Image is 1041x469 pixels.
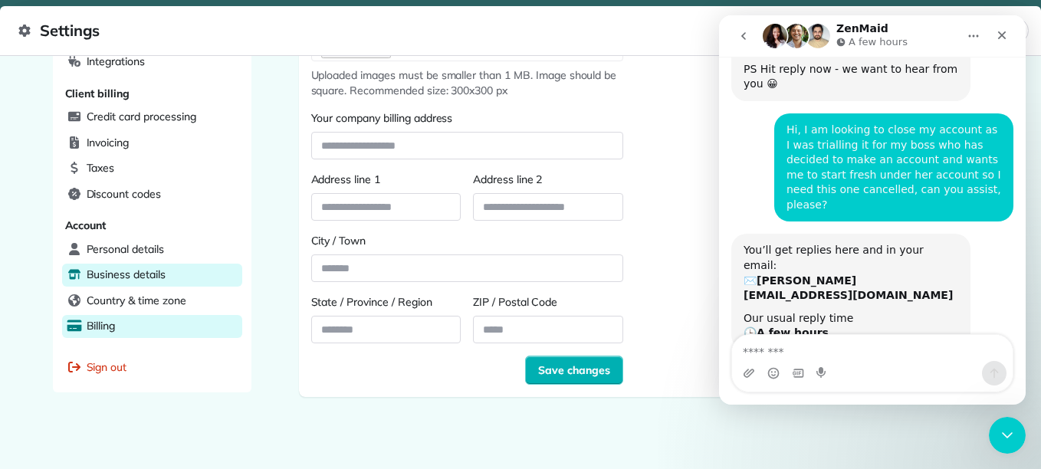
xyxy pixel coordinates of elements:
span: Integrations [87,54,146,69]
label: Address line 1 [311,172,461,187]
span: Country & time zone [87,293,186,308]
a: Invoicing [62,132,242,155]
a: Discount codes [62,183,242,206]
a: Taxes [62,157,242,180]
span: Client billing [65,87,130,100]
a: Credit card processing [62,106,242,129]
span: Business details [87,267,166,282]
iframe: Intercom live chat [989,417,1026,454]
label: Address line 2 [473,172,623,187]
label: Your company billing address [311,110,623,126]
span: Uploaded images must be smaller than 1 MB. Image should be square. Recommended size: 300x300 px [311,67,623,98]
a: Sign out [62,356,242,379]
label: City / Town [311,233,623,248]
span: Account [65,218,107,232]
label: State / Province / Region [311,294,461,310]
button: Save changes [525,356,623,385]
iframe: Intercom live chat [719,15,1026,405]
a: Business details [62,264,242,287]
span: Sign out [87,359,127,375]
a: Billing [62,315,242,338]
span: Invoicing [87,135,130,150]
a: Country & time zone [62,290,242,313]
a: Personal details [62,238,242,261]
label: ZIP / Postal Code [473,294,623,310]
span: Personal details [87,241,164,257]
span: Discount codes [87,186,161,202]
span: Taxes [87,160,115,175]
span: Save changes [538,362,610,378]
span: Settings [18,18,1005,43]
a: Integrations [62,51,242,74]
span: Billing [87,318,116,333]
span: Credit card processing [87,109,196,124]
